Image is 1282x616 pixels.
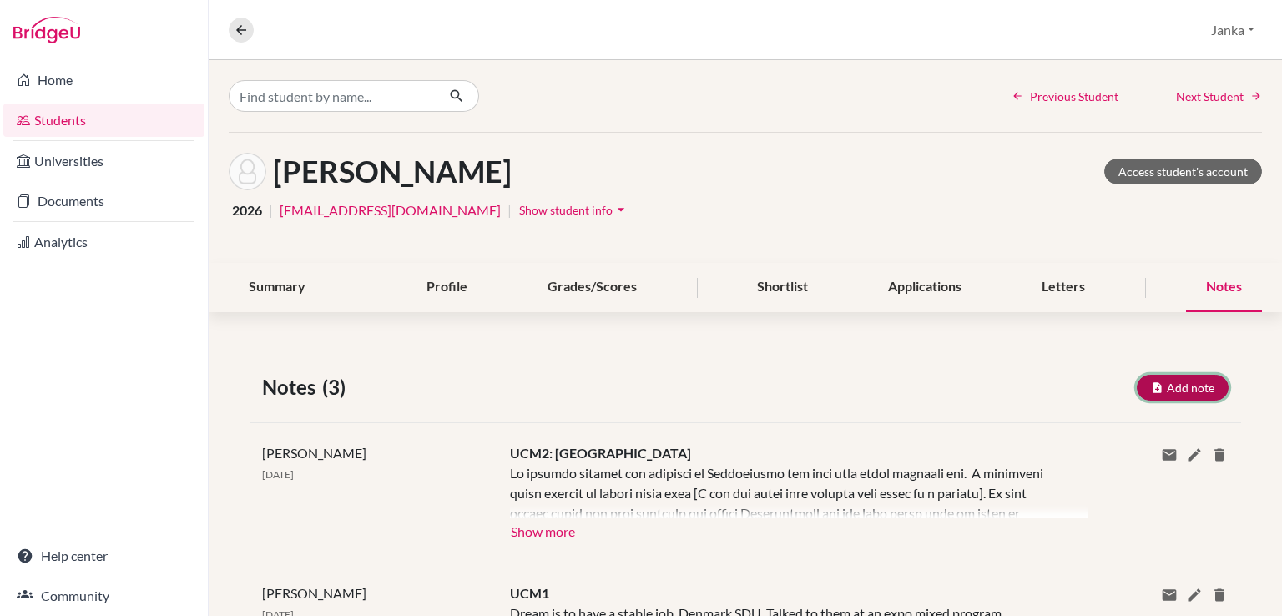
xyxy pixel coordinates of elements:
span: UCM2: [GEOGRAPHIC_DATA] [510,445,691,461]
button: Show student infoarrow_drop_down [518,197,630,223]
span: Previous Student [1030,88,1118,105]
span: 2026 [232,200,262,220]
span: Notes [262,372,322,402]
span: [DATE] [262,468,294,481]
a: Community [3,579,204,613]
div: Letters [1022,263,1105,312]
button: Show more [510,518,576,543]
span: | [507,200,512,220]
div: Grades/Scores [527,263,657,312]
a: Access student's account [1104,159,1262,184]
div: Profile [406,263,487,312]
a: Documents [3,184,204,218]
span: Show student info [519,203,613,217]
a: Universities [3,144,204,178]
a: Analytics [3,225,204,259]
a: [EMAIL_ADDRESS][DOMAIN_NAME] [280,200,501,220]
span: UCM1 [510,585,549,601]
a: Next Student [1176,88,1262,105]
button: Janka [1204,14,1262,46]
div: Lo ipsumdo sitamet con adipisci el Seddoeiusmo tem inci utla etdol magnaali eni. A minimveni quis... [510,463,1063,518]
button: Add note [1137,375,1229,401]
h1: [PERSON_NAME] [273,154,512,189]
a: Previous Student [1012,88,1118,105]
div: Notes [1186,263,1262,312]
span: Next Student [1176,88,1244,105]
img: Bridge-U [13,17,80,43]
i: arrow_drop_down [613,201,629,218]
a: Home [3,63,204,97]
span: (3) [322,372,352,402]
div: Shortlist [737,263,828,312]
div: Summary [229,263,326,312]
span: [PERSON_NAME] [262,445,366,461]
span: | [269,200,273,220]
div: Applications [868,263,982,312]
span: [PERSON_NAME] [262,585,366,601]
img: József Murvai's avatar [229,153,266,190]
a: Help center [3,539,204,573]
input: Find student by name... [229,80,436,112]
a: Students [3,104,204,137]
